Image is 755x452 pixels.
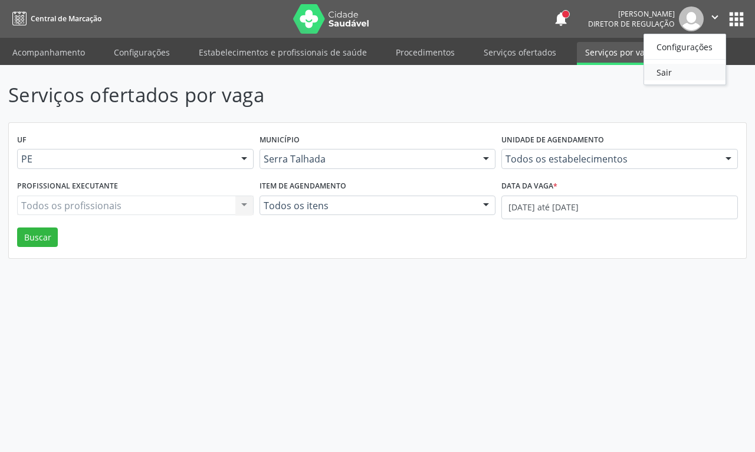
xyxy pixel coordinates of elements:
[106,42,178,63] a: Configurações
[475,42,564,63] a: Serviços ofertados
[501,196,738,219] input: Selecione um intervalo
[726,9,747,30] button: apps
[264,200,472,212] span: Todos os itens
[708,11,721,24] i: 
[17,131,27,149] label: UF
[191,42,375,63] a: Estabelecimentos e profissionais de saúde
[8,80,525,110] p: Serviços ofertados por vaga
[264,153,472,165] span: Serra Talhada
[31,14,101,24] span: Central de Marcação
[644,64,726,80] a: Sair
[577,42,662,65] a: Serviços por vaga
[260,131,300,149] label: Município
[4,42,93,63] a: Acompanhamento
[679,6,704,31] img: img
[21,153,229,165] span: PE
[505,153,714,165] span: Todos os estabelecimentos
[8,9,101,28] a: Central de Marcação
[17,227,58,248] button: Buscar
[704,6,726,31] button: 
[388,42,463,63] a: Procedimentos
[588,9,675,19] div: [PERSON_NAME]
[588,19,675,29] span: Diretor de regulação
[501,177,557,196] label: Data da vaga
[644,38,726,55] a: Configurações
[644,34,726,85] ul: 
[553,11,569,27] button: notifications
[17,177,118,196] label: Profissional executante
[501,131,604,149] label: Unidade de agendamento
[260,177,346,196] label: Item de agendamento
